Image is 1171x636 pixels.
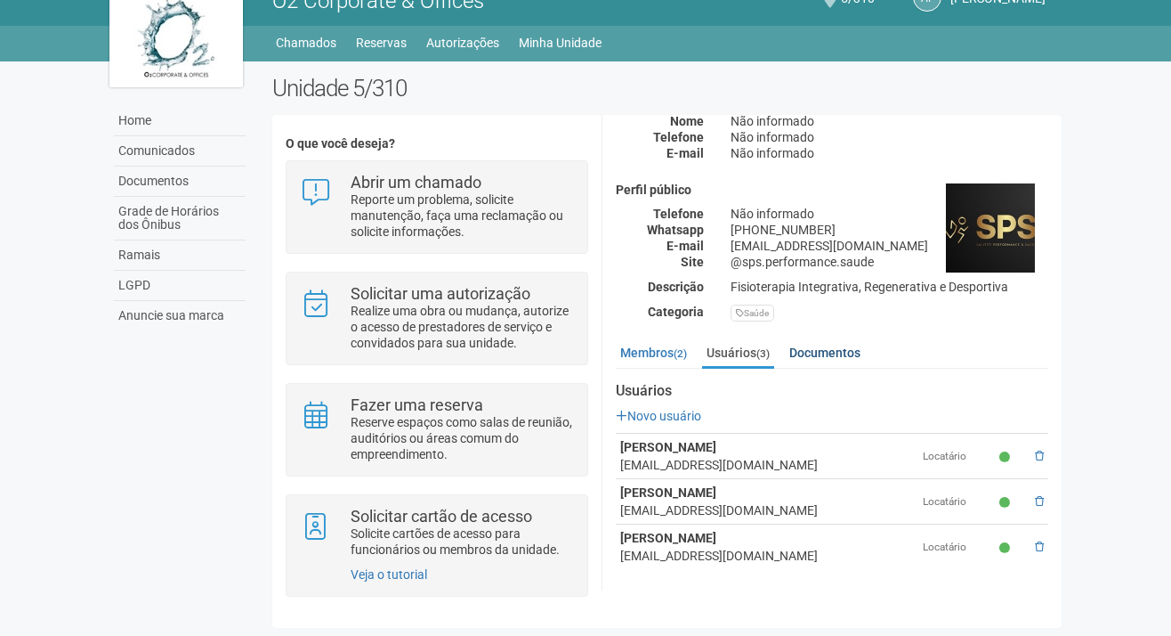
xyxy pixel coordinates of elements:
p: Solicite cartões de acesso para funcionários ou membros da unidade. [351,526,574,558]
a: Fazer uma reserva Reserve espaços como salas de reunião, auditórios ou áreas comum do empreendime... [300,397,573,462]
div: Não informado [717,113,1062,129]
td: Locatário [918,479,995,525]
a: Ramais [114,241,246,271]
strong: Telefone [653,130,704,144]
small: (2) [674,347,687,360]
strong: [PERSON_NAME] [620,531,716,545]
div: Saúde [731,305,774,322]
div: Não informado [717,206,1062,222]
a: Minha Unidade [519,30,602,55]
div: Fisioterapia Integrativa, Regenerativa e Desportiva [717,279,1062,295]
strong: Nome [670,114,704,128]
strong: Abrir um chamado [351,173,481,192]
a: Chamados [276,30,336,55]
a: Anuncie sua marca [114,301,246,330]
a: Reservas [356,30,407,55]
p: Reserve espaços como salas de reunião, auditórios ou áreas comum do empreendimento. [351,414,574,462]
img: business.png [946,183,1035,273]
a: Usuários(3) [702,339,774,369]
a: Autorizações [426,30,499,55]
a: Home [114,106,246,136]
small: Ativo [999,450,1014,465]
a: Abrir um chamado Reporte um problema, solicite manutenção, faça uma reclamação ou solicite inform... [300,175,573,240]
td: Locatário [918,525,995,570]
a: Novo usuário [616,409,701,423]
strong: Usuários [616,383,1048,399]
a: Grade de Horários dos Ônibus [114,197,246,241]
a: Membros(2) [616,339,691,366]
strong: [PERSON_NAME] [620,485,716,500]
div: [EMAIL_ADDRESS][DOMAIN_NAME] [717,238,1062,254]
strong: Categoria [648,305,704,319]
p: Reporte um problema, solicite manutenção, faça uma reclamação ou solicite informações. [351,192,574,240]
div: Não informado [717,145,1062,161]
div: Não informado [717,129,1062,145]
strong: Site [681,255,704,269]
a: Documentos [785,339,865,366]
small: Ativo [999,495,1014,510]
div: [EMAIL_ADDRESS][DOMAIN_NAME] [620,501,914,519]
div: [EMAIL_ADDRESS][DOMAIN_NAME] [620,547,914,565]
strong: E-mail [666,239,704,253]
a: Comunicados [114,136,246,167]
strong: Fazer uma reserva [351,395,483,414]
small: Ativo [999,541,1014,556]
strong: Descrição [648,280,704,294]
strong: Solicitar uma autorização [351,284,530,303]
div: @sps.performance.saude [717,254,1062,270]
strong: Solicitar cartão de acesso [351,507,532,526]
strong: E-mail [666,146,704,160]
h2: Unidade 5/310 [272,75,1062,102]
strong: Whatsapp [647,223,704,237]
p: Realize uma obra ou mudança, autorize o acesso de prestadores de serviço e convidados para sua un... [351,303,574,351]
h4: O que você deseja? [286,137,587,151]
strong: Telefone [653,207,704,221]
a: Veja o tutorial [351,567,427,582]
a: Solicitar cartão de acesso Solicite cartões de acesso para funcionários ou membros da unidade. [300,509,573,558]
div: [PHONE_NUMBER] [717,222,1062,238]
strong: [PERSON_NAME] [620,440,716,454]
td: Locatário [918,434,995,479]
small: (3) [756,347,770,360]
a: Documentos [114,167,246,197]
h4: Perfil público [616,183,1048,197]
a: LGPD [114,271,246,301]
div: [EMAIL_ADDRESS][DOMAIN_NAME] [620,456,914,474]
a: Solicitar uma autorização Realize uma obra ou mudança, autorize o acesso de prestadores de serviç... [300,286,573,351]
